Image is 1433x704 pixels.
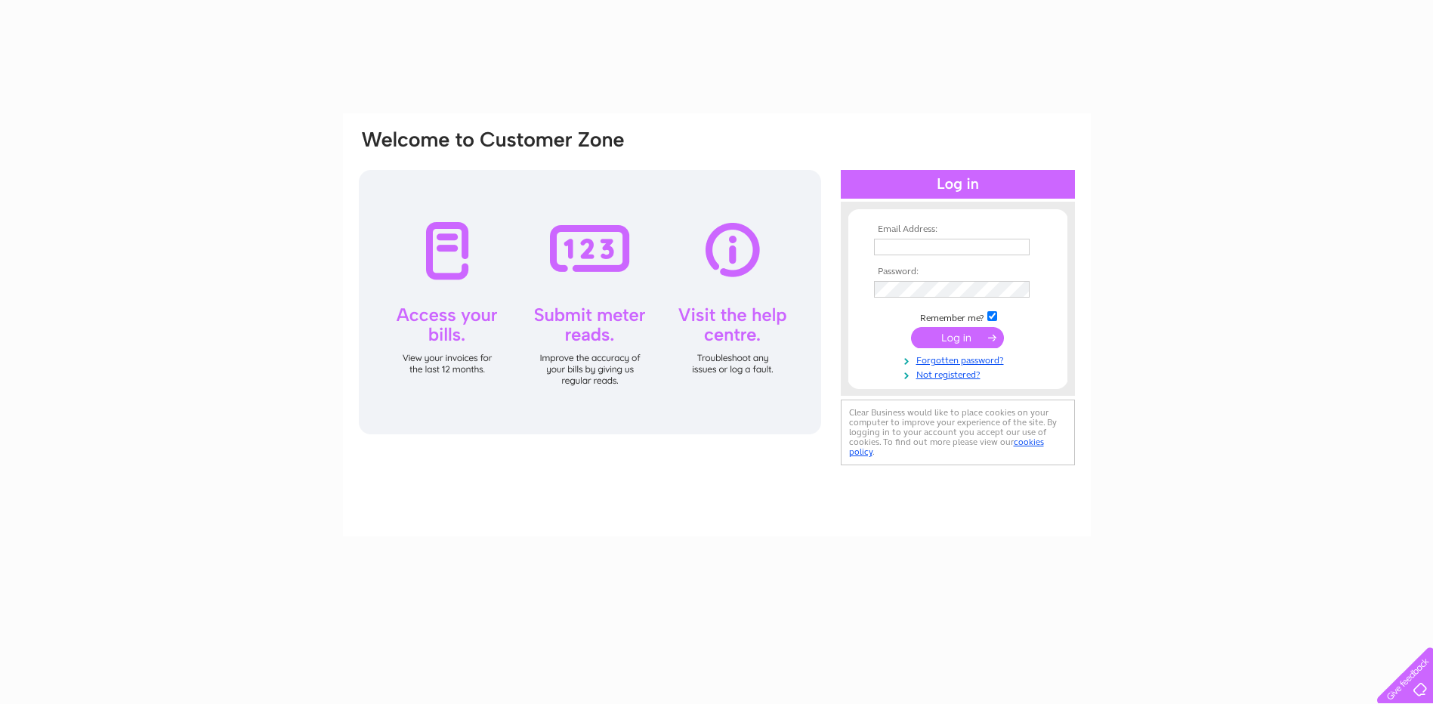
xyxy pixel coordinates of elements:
[870,267,1045,277] th: Password:
[849,437,1044,457] a: cookies policy
[911,327,1004,348] input: Submit
[870,309,1045,324] td: Remember me?
[870,224,1045,235] th: Email Address:
[874,366,1045,381] a: Not registered?
[874,352,1045,366] a: Forgotten password?
[841,400,1075,465] div: Clear Business would like to place cookies on your computer to improve your experience of the sit...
